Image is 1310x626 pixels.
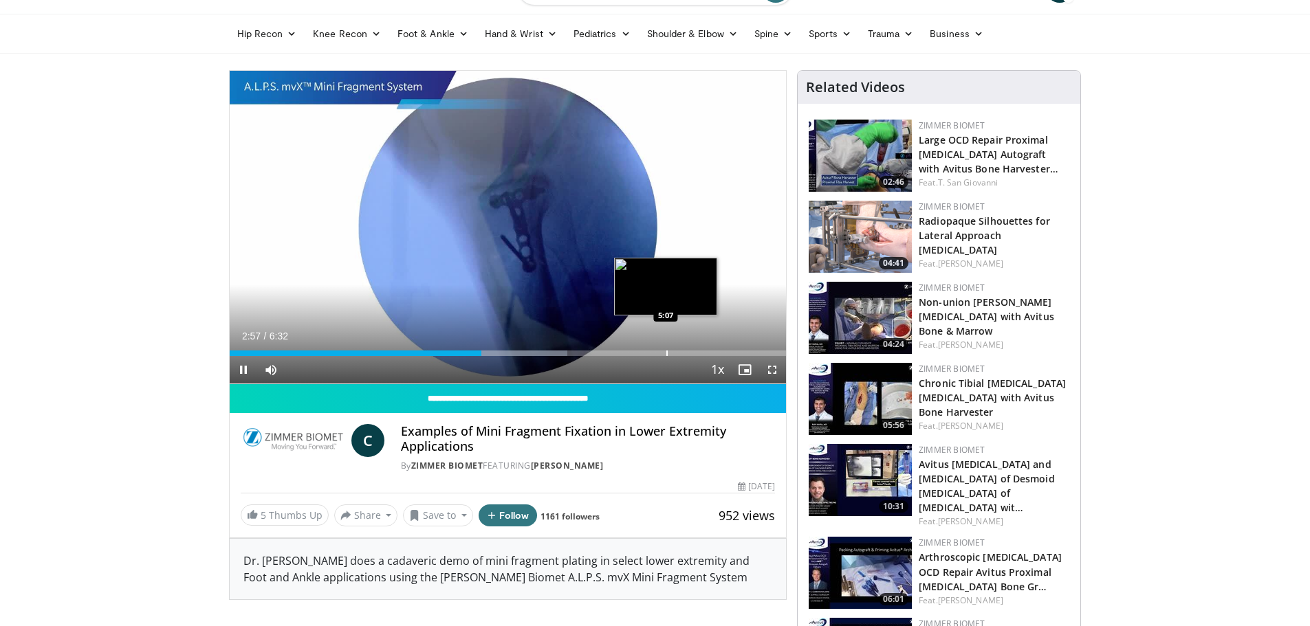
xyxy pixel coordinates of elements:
a: Zimmer Biomet [919,363,985,375]
a: Spine [746,20,800,47]
a: 06:01 [809,537,912,609]
a: [PERSON_NAME] [938,594,1003,606]
span: 2:57 [242,331,261,342]
div: Feat. [919,339,1069,351]
button: Mute [257,356,285,383]
span: 952 views [719,507,775,524]
div: Feat. [919,515,1069,528]
a: Zimmer Biomet [411,460,483,471]
a: Avitus [MEDICAL_DATA] and [MEDICAL_DATA] of Desmoid [MEDICAL_DATA] of [MEDICAL_DATA] wit… [919,458,1055,514]
a: Hand & Wrist [477,20,565,47]
div: [DATE] [738,480,775,493]
a: 02:46 [809,120,912,192]
a: 04:24 [809,282,912,354]
img: 924e7d8d-112b-4d25-9391-1ec3b6680939.150x105_q85_crop-smart_upscale.jpg [809,444,912,516]
div: Progress Bar [230,350,787,356]
img: ebbc195d-af59-44d4-9d5a-59bfb46f2006.png.150x105_q85_crop-smart_upscale.png [809,201,912,273]
a: Sports [800,20,860,47]
div: Feat. [919,258,1069,270]
a: 5 Thumbs Up [241,504,329,526]
a: 10:31 [809,444,912,516]
div: Dr. [PERSON_NAME] does a cadaveric demo of mini fragment plating in select lower extremity and Fo... [230,539,787,599]
a: Zimmer Biomet [919,120,985,131]
a: 1161 followers [541,511,600,522]
button: Playback Rate [703,356,731,383]
img: Zimmer Biomet [241,424,346,457]
a: Pediatrics [565,20,639,47]
a: Arthroscopic [MEDICAL_DATA] OCD Repair Avitus Proximal [MEDICAL_DATA] Bone Gr… [919,550,1062,592]
span: 04:41 [879,257,908,269]
button: Fullscreen [758,356,786,383]
a: [PERSON_NAME] [938,420,1003,432]
span: 02:46 [879,176,908,188]
span: 05:56 [879,419,908,432]
span: 10:31 [879,500,908,513]
a: Zimmer Biomet [919,537,985,548]
h4: Examples of Mini Fragment Fixation in Lower Extremity Applications [401,424,775,454]
img: e6cee497-15ac-43dd-bc14-0b7bfe50d16a.150x105_q85_crop-smart_upscale.jpg [809,537,912,609]
img: image.jpeg [614,258,717,315]
a: Chronic Tibial [MEDICAL_DATA] [MEDICAL_DATA] with Avitus Bone Harvester [919,377,1066,418]
span: / [264,331,267,342]
div: Feat. [919,420,1069,432]
a: [PERSON_NAME] [938,515,1003,527]
div: By FEATURING [401,460,775,472]
button: Pause [230,356,257,383]
a: Zimmer Biomet [919,444,985,456]
a: Zimmer Biomet [919,201,985,212]
a: Knee Recon [305,20,389,47]
a: Shoulder & Elbow [639,20,746,47]
button: Enable picture-in-picture mode [731,356,758,383]
a: [PERSON_NAME] [938,258,1003,269]
a: [PERSON_NAME] [938,339,1003,350]
a: Hip Recon [229,20,305,47]
a: T. San Giovanni [938,177,998,188]
h4: Related Videos [806,79,905,96]
span: 6:32 [270,331,288,342]
a: Foot & Ankle [389,20,477,47]
a: Zimmer Biomet [919,282,985,293]
button: Follow [479,504,538,526]
img: a0633911-1d38-40ee-9e66-03df4e45d163.150x105_q85_crop-smart_upscale.jpg [809,282,912,354]
a: Radiopaque Silhouettes for Lateral Approach [MEDICAL_DATA] [919,214,1050,256]
a: C [351,424,384,457]
a: Non-union [PERSON_NAME][MEDICAL_DATA] with Avitus Bone & Marrow [919,295,1054,337]
div: Feat. [919,594,1069,607]
video-js: Video Player [230,71,787,384]
a: Large OCD Repair Proximal [MEDICAL_DATA] Autograft with Avitus Bone Harvester… [919,133,1058,175]
span: 04:24 [879,338,908,350]
span: 5 [261,508,266,522]
a: 05:56 [809,363,912,435]
button: Save to [403,504,473,526]
img: a4fc9e3b-29e5-479a-a4d0-450a2184c01c.150x105_q85_crop-smart_upscale.jpg [809,120,912,192]
a: Trauma [860,20,922,47]
a: Business [921,20,992,47]
img: 4739600b-3ef1-401f-9f66-d43027eead23.150x105_q85_crop-smart_upscale.jpg [809,363,912,435]
a: 04:41 [809,201,912,273]
span: 06:01 [879,593,908,605]
a: [PERSON_NAME] [531,460,604,471]
div: Feat. [919,177,1069,189]
button: Share [334,504,398,526]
